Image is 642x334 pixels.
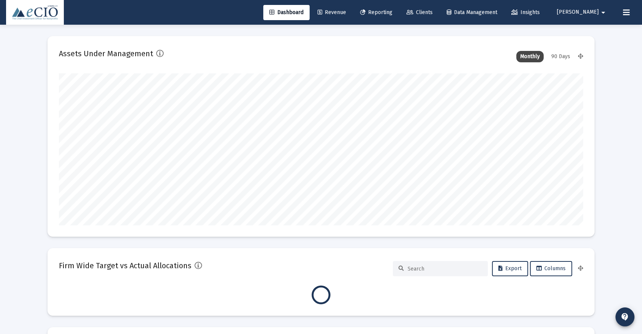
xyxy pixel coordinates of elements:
button: [PERSON_NAME] [548,5,617,20]
a: Clients [400,5,439,20]
div: 90 Days [547,51,574,62]
button: Export [492,261,528,276]
span: Export [498,265,522,272]
a: Insights [505,5,546,20]
button: Columns [530,261,572,276]
div: Monthly [516,51,544,62]
span: Insights [511,9,540,16]
input: Search [408,266,482,272]
img: Dashboard [12,5,58,20]
a: Revenue [312,5,352,20]
span: Clients [406,9,433,16]
h2: Firm Wide Target vs Actual Allocations [59,260,191,272]
h2: Assets Under Management [59,47,153,60]
span: Data Management [447,9,497,16]
a: Reporting [354,5,398,20]
mat-icon: arrow_drop_down [599,5,608,20]
span: Columns [536,265,566,272]
span: Reporting [360,9,392,16]
span: [PERSON_NAME] [557,9,599,16]
a: Dashboard [263,5,310,20]
span: Dashboard [269,9,304,16]
a: Data Management [441,5,503,20]
mat-icon: contact_support [620,312,629,321]
span: Revenue [318,9,346,16]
